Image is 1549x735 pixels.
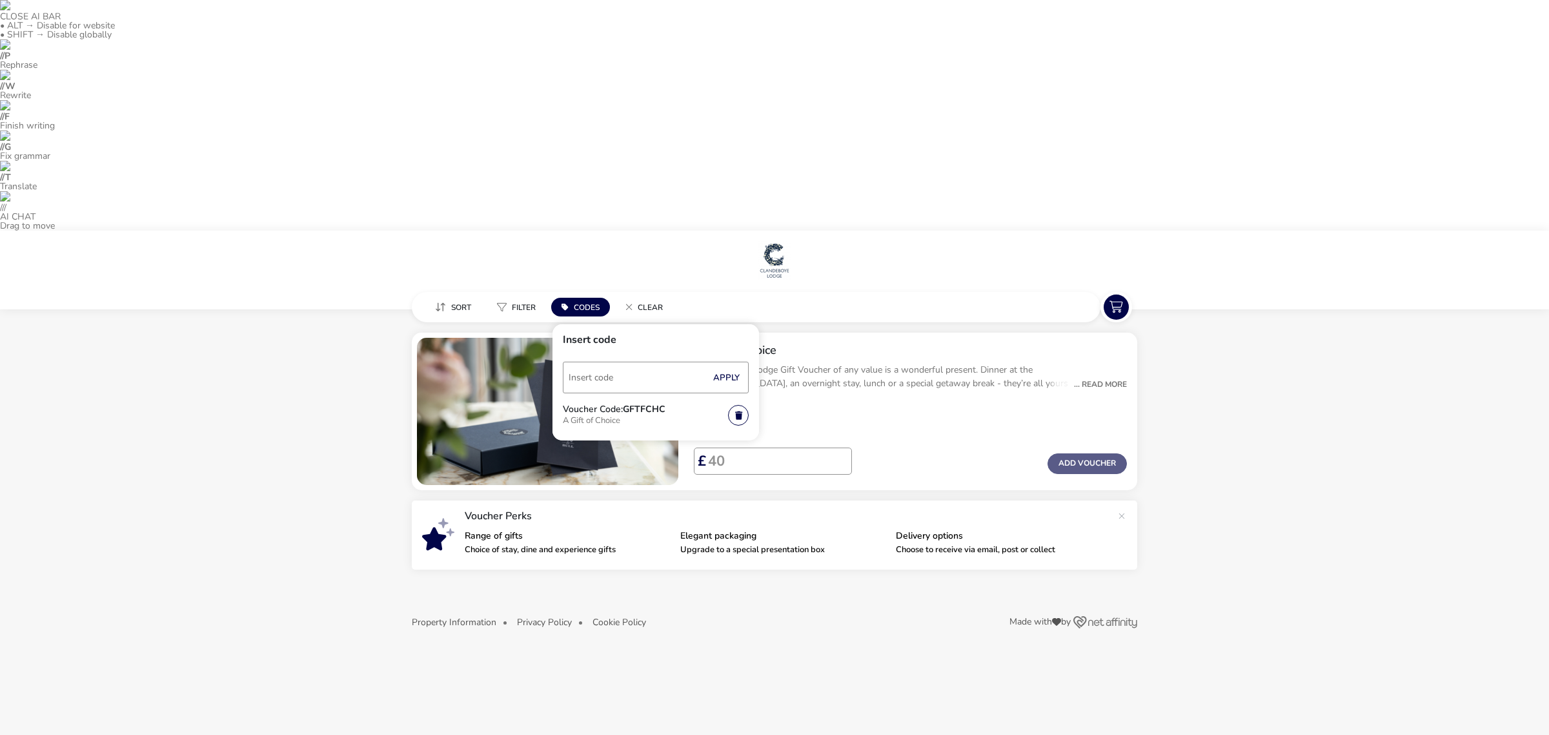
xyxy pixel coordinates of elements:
button: Codes [551,298,610,316]
p: Upgrade to a special presentation box [680,546,886,554]
span: Voucher Code: [563,405,623,414]
p: Choice of stay, dine and experience gifts [465,546,670,554]
naf-pibe-menu-bar-item: Clear [615,298,678,316]
button: Sort [425,298,481,316]
p: Elegant packaging [680,532,886,541]
input: Voucher Price [706,448,842,475]
p: Choose to receive via email, post or collect [896,546,1101,554]
span: £ [698,454,706,468]
span: Codes [574,302,600,313]
swiper-slide: 1 / 1 [417,338,678,485]
h3: GFTFCHC [623,405,665,414]
h3: Insert code [563,335,749,355]
button: Filter [487,298,546,316]
span: Filter [512,302,536,313]
naf-pibe-menu-bar-item: Codes [551,298,615,316]
button: Privacy Policy [517,617,572,627]
button: Apply [707,364,746,391]
button: Add Voucher [1048,453,1127,474]
p: A Clandeboye Lodge Gift Voucher of any value is a wonderful present. Dinner at the [GEOGRAPHIC_DA... [694,363,1127,390]
span: Clear [638,302,663,313]
h2: A Gift of Choice [694,343,1127,358]
p: Delivery options [896,532,1101,541]
span: Sort [451,302,471,313]
p: Range of gifts [465,532,670,541]
button: Property Information [412,617,496,627]
p: Voucher Perks [465,511,1111,521]
button: Cookie Policy [592,617,646,627]
p: A Gift of Choice [563,414,728,430]
a: Main Website [758,241,791,282]
div: ... Read More [1068,378,1127,390]
input: Code [563,362,749,393]
naf-pibe-menu-bar-item: Sort [425,298,487,316]
button: Clear [615,298,673,316]
span: Made with by [1009,617,1071,626]
naf-pibe-menu-bar-item: Filter [487,298,551,316]
img: Main Website [758,241,791,280]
